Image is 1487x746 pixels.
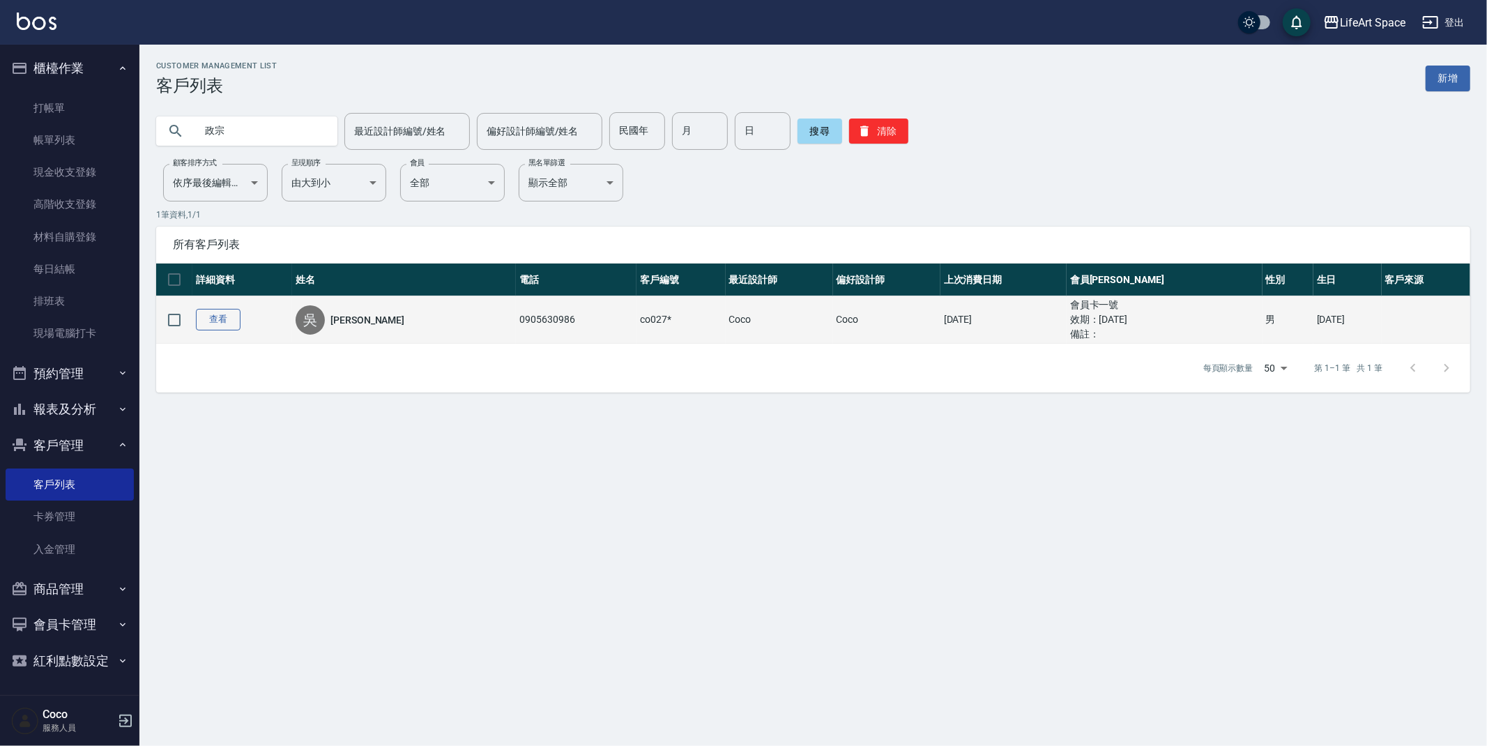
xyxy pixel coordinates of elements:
[528,158,565,168] label: 黑名單篩選
[6,221,134,253] a: 材料自購登錄
[726,296,833,344] td: Coco
[11,707,39,735] img: Person
[173,158,217,168] label: 顧客排序方式
[6,469,134,501] a: 客戶列表
[6,643,134,679] button: 紅利點數設定
[833,264,940,296] th: 偏好設計師
[940,296,1067,344] td: [DATE]
[6,317,134,349] a: 現場電腦打卡
[1283,8,1311,36] button: save
[1203,362,1253,374] p: 每頁顯示數量
[1263,264,1313,296] th: 性別
[1070,327,1259,342] ul: 備註：
[156,76,277,96] h3: 客戶列表
[292,264,516,296] th: 姓名
[17,13,56,30] img: Logo
[1340,14,1405,31] div: LifeArt Space
[1382,264,1470,296] th: 客戶來源
[291,158,321,168] label: 呈現順序
[6,124,134,156] a: 帳單列表
[410,158,425,168] label: 會員
[6,50,134,86] button: 櫃檯作業
[1070,298,1259,312] ul: 會員卡一號
[849,119,908,144] button: 清除
[43,722,114,734] p: 服務人員
[6,356,134,392] button: 預約管理
[196,309,241,330] a: 查看
[6,92,134,124] a: 打帳單
[726,264,833,296] th: 最近設計師
[163,164,268,201] div: 依序最後編輯時間
[1263,296,1313,344] td: 男
[296,305,325,335] div: 吳
[282,164,386,201] div: 由大到小
[1318,8,1411,37] button: LifeArt Space
[1067,264,1263,296] th: 會員[PERSON_NAME]
[516,264,636,296] th: 電話
[798,119,842,144] button: 搜尋
[6,188,134,220] a: 高階收支登錄
[6,285,134,317] a: 排班表
[636,264,725,296] th: 客戶編號
[833,296,940,344] td: Coco
[156,61,277,70] h2: Customer Management List
[1315,362,1382,374] p: 第 1–1 筆 共 1 筆
[6,607,134,643] button: 會員卡管理
[43,708,114,722] h5: Coco
[6,501,134,533] a: 卡券管理
[192,264,292,296] th: 詳細資料
[6,156,134,188] a: 現金收支登錄
[6,391,134,427] button: 報表及分析
[330,313,404,327] a: [PERSON_NAME]
[6,533,134,565] a: 入金管理
[1259,349,1292,387] div: 50
[173,238,1454,252] span: 所有客戶列表
[940,264,1067,296] th: 上次消費日期
[6,571,134,607] button: 商品管理
[400,164,505,201] div: 全部
[1313,264,1382,296] th: 生日
[156,208,1470,221] p: 1 筆資料, 1 / 1
[516,296,636,344] td: 0905630986
[1426,66,1470,91] a: 新增
[6,253,134,285] a: 每日結帳
[1070,312,1259,327] ul: 效期： [DATE]
[6,427,134,464] button: 客戶管理
[1313,296,1382,344] td: [DATE]
[1417,10,1470,36] button: 登出
[636,296,725,344] td: co027*
[519,164,623,201] div: 顯示全部
[195,112,326,150] input: 搜尋關鍵字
